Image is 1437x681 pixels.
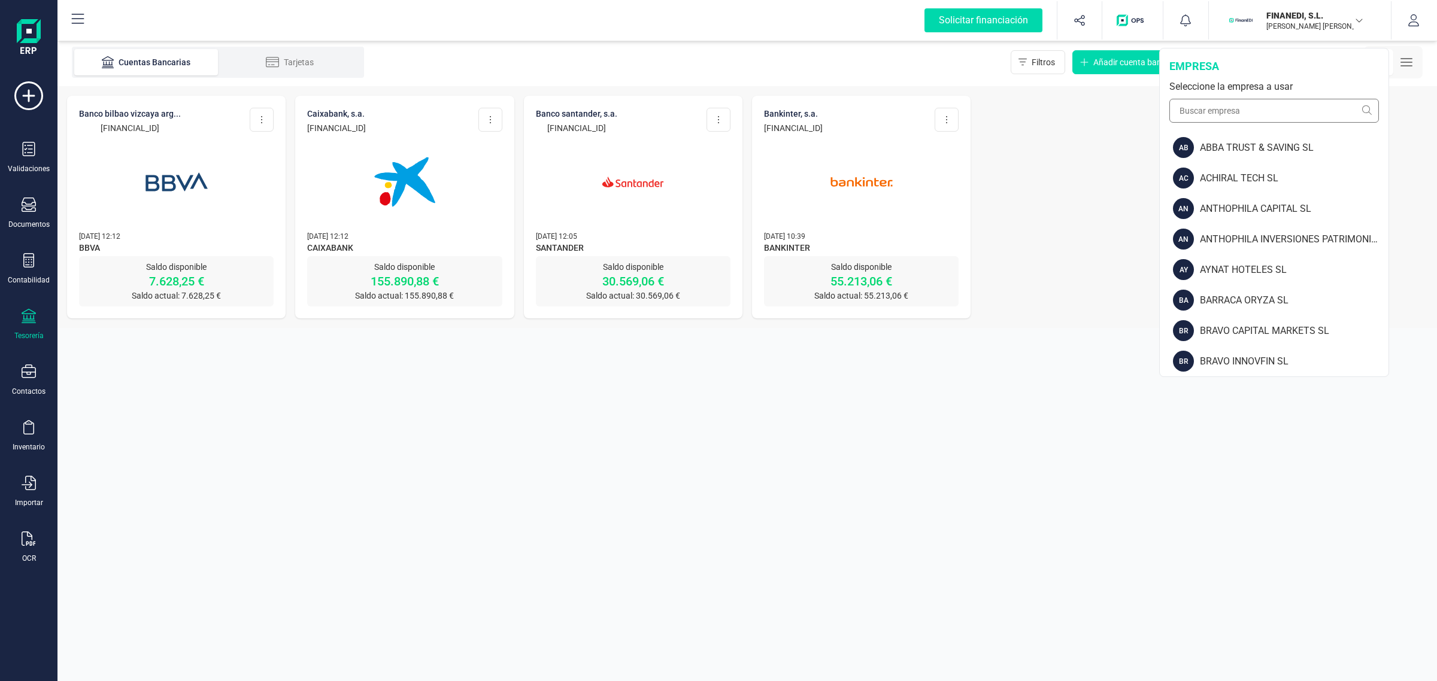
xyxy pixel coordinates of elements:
[1117,14,1148,26] img: Logo de OPS
[1200,263,1389,277] div: AYNAT HOTELES SL
[1173,229,1194,250] div: AN
[79,273,274,290] p: 7.628,25 €
[764,290,959,302] p: Saldo actual: 55.213,06 €
[536,108,617,120] p: BANCO SANTANDER, S.A.
[764,232,805,241] span: [DATE] 10:39
[1200,232,1389,247] div: ANTHOPHILA INVERSIONES PATRIMONIALES SL
[1228,7,1254,34] img: FI
[1032,56,1055,68] span: Filtros
[17,19,41,57] img: Logo Finanedi
[1173,168,1194,189] div: AC
[1200,354,1389,369] div: BRAVO INNOVFIN SL
[1266,22,1362,31] p: [PERSON_NAME] [PERSON_NAME]
[1173,351,1194,372] div: BR
[12,387,46,396] div: Contactos
[1072,50,1190,74] button: Añadir cuenta bancaria
[8,220,50,229] div: Documentos
[307,290,502,302] p: Saldo actual: 155.890,88 €
[307,108,366,120] p: CAIXABANK, S.A.
[98,56,194,68] div: Cuentas Bancarias
[536,122,617,134] p: [FINANCIAL_ID]
[242,56,338,68] div: Tarjetas
[924,8,1042,32] div: Solicitar financiación
[1200,141,1389,155] div: ABBA TRUST & SAVING SL
[79,232,120,241] span: [DATE] 12:12
[307,242,502,256] span: CAIXABANK
[910,1,1057,39] button: Solicitar financiación
[764,108,823,120] p: BANKINTER, S.A.
[1266,10,1362,22] p: FINANEDI, S.L.
[1011,50,1065,74] button: Filtros
[764,122,823,134] p: [FINANCIAL_ID]
[79,261,274,273] p: Saldo disponible
[1169,80,1379,94] div: Seleccione la empresa a usar
[1200,324,1389,338] div: BRAVO CAPITAL MARKETS SL
[536,232,577,241] span: [DATE] 12:05
[307,232,348,241] span: [DATE] 12:12
[79,108,181,120] p: BANCO BILBAO VIZCAYA ARG...
[8,275,50,285] div: Contabilidad
[79,242,274,256] span: BBVA
[764,273,959,290] p: 55.213,06 €
[13,442,45,452] div: Inventario
[536,242,730,256] span: SANTANDER
[1173,198,1194,219] div: AN
[1200,202,1389,216] div: ANTHOPHILA CAPITAL SL
[1200,171,1389,186] div: ACHIRAL TECH SL
[1200,293,1389,308] div: BARRACA ORYZA SL
[536,261,730,273] p: Saldo disponible
[15,498,43,507] div: Importar
[1109,1,1156,39] button: Logo de OPS
[22,554,36,563] div: OCR
[764,261,959,273] p: Saldo disponible
[79,122,181,134] p: [FINANCIAL_ID]
[1173,290,1194,311] div: BA
[1173,320,1194,341] div: BR
[79,290,274,302] p: Saldo actual: 7.628,25 €
[1169,99,1379,123] input: Buscar empresa
[307,273,502,290] p: 155.890,88 €
[307,122,366,134] p: [FINANCIAL_ID]
[14,331,44,340] div: Tesorería
[1223,1,1377,39] button: FIFINANEDI, S.L.[PERSON_NAME] [PERSON_NAME]
[536,273,730,290] p: 30.569,06 €
[1173,259,1194,280] div: AY
[8,164,50,174] div: Validaciones
[764,242,959,256] span: BANKINTER
[1169,58,1379,75] div: empresa
[1093,56,1180,68] span: Añadir cuenta bancaria
[1173,137,1194,158] div: AB
[307,261,502,273] p: Saldo disponible
[536,290,730,302] p: Saldo actual: 30.569,06 €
